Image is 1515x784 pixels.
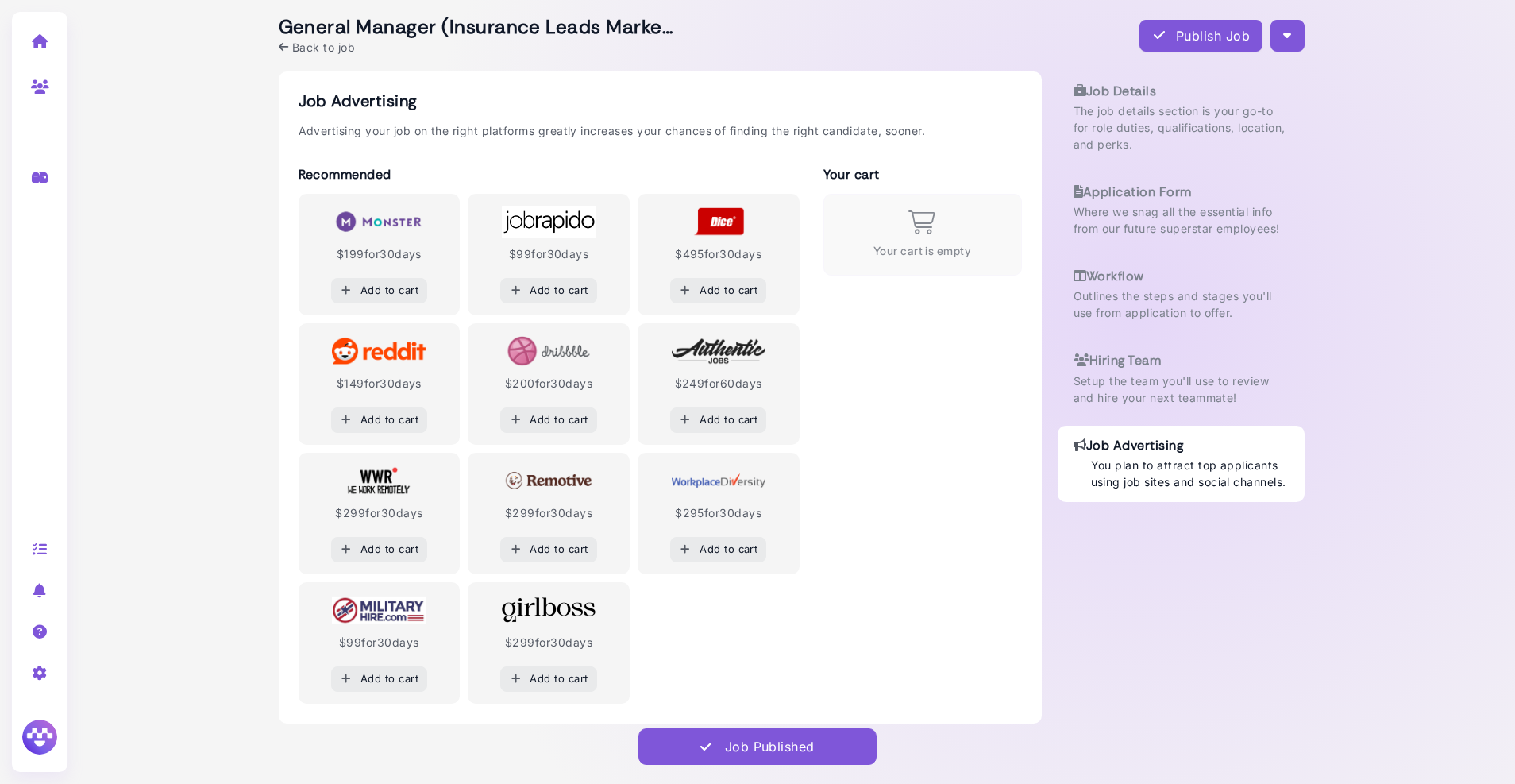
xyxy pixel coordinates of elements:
img: Military Hire [332,594,426,626]
button: Add to cart [331,407,428,433]
button: Add to cart [670,278,767,303]
div: Add to cart [340,670,419,687]
div: Add to cart [509,670,588,687]
button: Add to cart [331,537,428,562]
div: Add to cart [679,282,758,299]
div: Publish Job [1152,26,1250,45]
img: Dribbble [502,335,596,367]
img: Remotive [502,465,596,496]
h3: Your cart [823,167,880,182]
div: $ 299 for 30 days [310,504,449,521]
p: Setup the team you'll use to review and hire your next teammate! [1074,373,1289,406]
img: Reddit [332,335,426,367]
button: Publish Job [1139,20,1262,52]
h3: Job Advertising [1074,438,1289,453]
button: Add to cart [500,537,597,562]
span: Back to job [292,39,355,56]
button: Add to cart [500,407,597,433]
button: Add to cart [331,666,428,692]
div: Add to cart [679,411,758,428]
h3: Hiring Team [1074,353,1289,368]
div: Job Published [725,737,815,756]
div: Add to cart [509,282,588,299]
button: Add to cart [500,666,597,692]
div: Add to cart [340,411,419,428]
img: GirlBoss [502,594,596,626]
h3: Application Form [1074,184,1289,199]
h3: Workflow [1074,268,1289,284]
img: Megan [20,717,60,757]
img: We Work Remotely [332,465,426,496]
div: $ 295 for 30 days [650,504,788,521]
div: $ 149 for 30 days [310,375,449,392]
p: The job details section is your go-to for role duties, qualifications, location, and perks. [1074,102,1289,153]
img: Dice [672,206,765,238]
button: Add to cart [331,278,428,303]
div: $ 299 for 30 days [480,504,618,521]
img: WorkplaceDiversity.com [672,465,765,496]
div: $ 199 for 30 days [310,245,449,262]
button: Add to cart [670,407,767,433]
div: Add to cart [509,541,588,558]
img: Monster [332,206,426,238]
div: Add to cart [340,282,419,299]
div: $ 99 for 30 days [310,634,449,651]
div: Add to cart [340,541,419,558]
p: Where we snag all the essential info from our future superstar employees! [1074,203,1289,237]
button: Add to cart [500,278,597,303]
div: $ 200 for 30 days [480,375,618,392]
p: Advertising your job on the right platforms greatly increases your chances of finding the right c... [299,122,926,139]
div: $ 249 for 60 days [650,375,788,392]
button: Add to cart [670,537,767,562]
p: You plan to attract top applicants using job sites and social channels. [1091,457,1289,490]
div: $ 495 for 30 days [650,245,788,262]
h3: Recommended [299,167,800,182]
img: Authentic Jobs [672,335,765,367]
div: Your cart is empty [823,194,1022,276]
div: Add to cart [679,541,758,558]
div: $ 99 for 30 days [480,245,618,262]
img: JobRapido [502,206,596,238]
div: $ 299 for 30 days [480,634,618,651]
h2: General Manager (Insurance Leads Marketplace) [279,16,676,39]
p: Outlines the steps and stages you'll use from application to offer. [1074,288,1289,321]
h2: Job Advertising [299,91,926,110]
div: Add to cart [509,411,588,428]
h3: Job Details [1074,83,1289,98]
